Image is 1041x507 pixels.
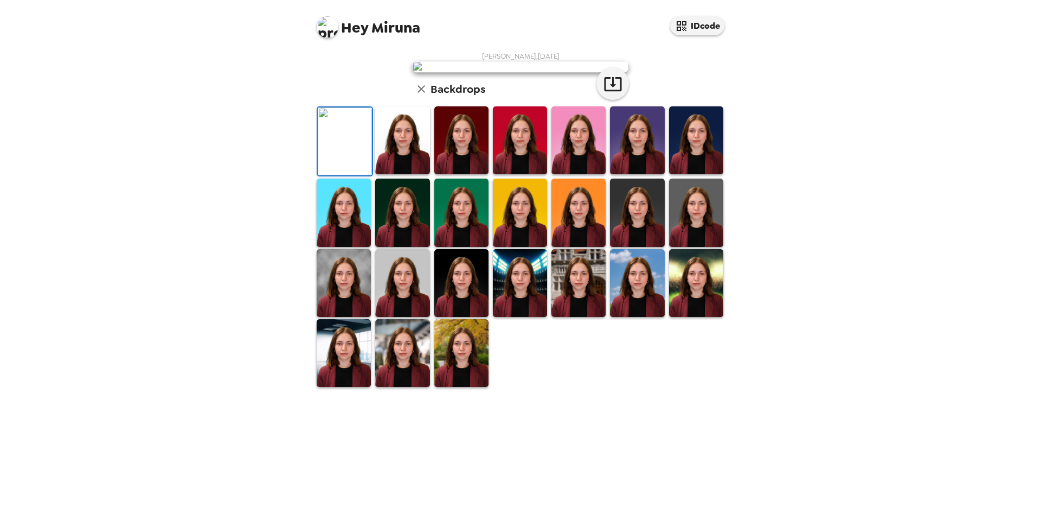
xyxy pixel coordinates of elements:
img: user [412,61,629,73]
img: profile pic [317,16,338,38]
span: [PERSON_NAME] , [DATE] [482,52,560,61]
img: Original [318,107,372,175]
h6: Backdrops [430,80,485,98]
button: IDcode [670,16,724,35]
span: Miruna [317,11,420,35]
span: Hey [341,18,368,37]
